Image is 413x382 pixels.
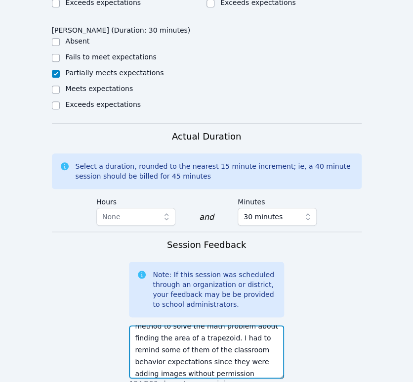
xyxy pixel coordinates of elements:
label: Partially meets expectations [66,69,164,77]
label: Absent [66,37,90,45]
h3: Actual Duration [172,130,241,143]
label: Hours [96,193,175,208]
div: Note: If this session was scheduled through an organization or district, your feedback may be be ... [153,270,276,309]
button: None [96,208,175,226]
h3: Session Feedback [167,238,246,252]
label: Fails to meet expectations [66,53,157,61]
span: 30 minutes [244,211,283,223]
label: Minutes [238,193,317,208]
span: None [102,213,121,221]
label: Exceeds expectations [66,100,141,108]
div: Select a duration, rounded to the nearest 15 minute increment; ie, a 40 minute session should be ... [76,161,354,181]
legend: [PERSON_NAME] (Duration: 30 minutes) [52,21,191,36]
button: 30 minutes [238,208,317,226]
div: and [199,211,214,223]
textarea: Everyone was able to verbally tell me the area of a rectangle after some prompting. We began to c... [129,325,284,379]
label: Meets expectations [66,85,133,93]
